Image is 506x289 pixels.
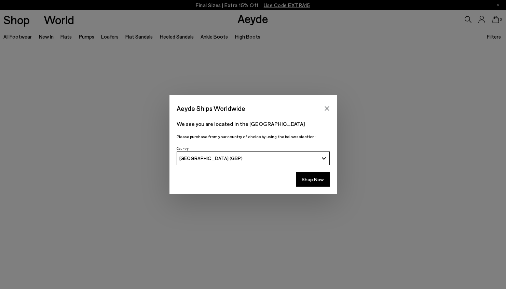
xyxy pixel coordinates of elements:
span: Country [177,146,189,150]
p: We see you are located in the [GEOGRAPHIC_DATA] [177,120,330,128]
span: Aeyde Ships Worldwide [177,102,245,114]
p: Please purchase from your country of choice by using the below selection: [177,133,330,140]
button: Close [322,103,332,114]
span: [GEOGRAPHIC_DATA] (GBP) [179,155,243,161]
button: Shop Now [296,172,330,187]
